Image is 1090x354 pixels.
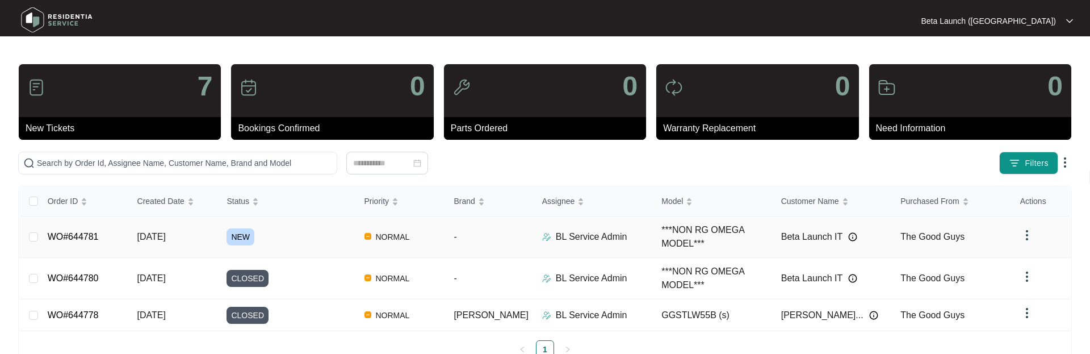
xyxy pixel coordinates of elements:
[227,270,269,287] span: CLOSED
[23,157,35,169] img: search-icon
[900,232,965,241] span: The Good Guys
[410,73,425,100] p: 0
[652,186,772,216] th: Model
[454,232,456,241] span: -
[652,299,772,331] td: GGSTLW55B (s)
[364,233,371,240] img: Vercel Logo
[128,186,218,216] th: Created Date
[17,3,97,37] img: residentia service logo
[137,310,166,320] span: [DATE]
[452,78,471,97] img: icon
[137,195,185,207] span: Created Date
[665,78,683,97] img: icon
[1020,270,1034,284] img: dropdown arrow
[1020,306,1034,320] img: dropdown arrow
[26,122,221,135] p: New Tickets
[137,273,166,283] span: [DATE]
[227,195,249,207] span: Status
[364,311,371,318] img: Vercel Logo
[542,274,551,283] img: Assigner Icon
[878,78,896,97] img: icon
[772,186,892,216] th: Customer Name
[364,195,389,207] span: Priority
[371,272,414,285] span: NORMAL
[227,228,254,245] span: NEW
[533,186,653,216] th: Assignee
[781,195,839,207] span: Customer Name
[454,310,529,320] span: [PERSON_NAME]
[137,232,166,241] span: [DATE]
[900,195,959,207] span: Purchased From
[921,15,1056,27] p: Beta Launch ([GEOGRAPHIC_DATA])
[848,274,857,283] img: Info icon
[663,122,858,135] p: Warranty Replacement
[454,273,456,283] span: -
[1066,18,1073,24] img: dropdown arrow
[542,195,575,207] span: Assignee
[1011,186,1071,216] th: Actions
[1058,156,1072,169] img: dropdown arrow
[869,311,878,320] img: Info icon
[445,186,533,216] th: Brand
[542,232,551,241] img: Assigner Icon
[217,186,355,216] th: Status
[240,78,258,97] img: icon
[622,73,638,100] p: 0
[556,272,627,285] p: BL Service Admin
[848,232,857,241] img: Info icon
[1009,157,1020,169] img: filter icon
[48,232,99,241] a: WO#644781
[371,309,414,322] span: NORMAL
[227,307,269,324] span: CLOSED
[1020,228,1034,242] img: dropdown arrow
[900,273,965,283] span: The Good Guys
[891,186,1011,216] th: Purchased From
[556,309,627,322] p: BL Service Admin
[355,186,445,216] th: Priority
[451,122,646,135] p: Parts Ordered
[48,195,78,207] span: Order ID
[39,186,128,216] th: Order ID
[48,310,99,320] a: WO#644778
[364,274,371,281] img: Vercel Logo
[999,152,1058,174] button: filter iconFilters
[835,73,850,100] p: 0
[238,122,433,135] p: Bookings Confirmed
[781,230,843,244] span: Beta Launch IT
[371,230,414,244] span: NORMAL
[781,309,863,322] span: [PERSON_NAME]...
[519,346,526,353] span: left
[454,195,475,207] span: Brand
[198,73,213,100] p: 7
[542,311,551,320] img: Assigner Icon
[876,122,1071,135] p: Need Information
[900,310,965,320] span: The Good Guys
[781,272,843,285] span: Beta Launch IT
[661,195,683,207] span: Model
[556,230,627,244] p: BL Service Admin
[27,78,45,97] img: icon
[564,346,571,353] span: right
[48,273,99,283] a: WO#644780
[1025,157,1049,169] span: Filters
[37,157,332,169] input: Search by Order Id, Assignee Name, Customer Name, Brand and Model
[1047,73,1063,100] p: 0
